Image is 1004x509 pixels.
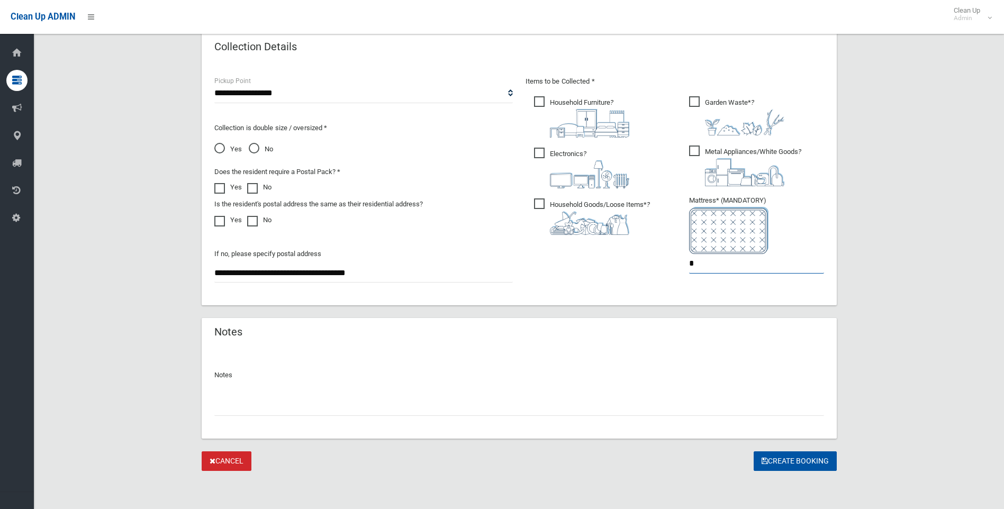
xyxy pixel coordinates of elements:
img: 394712a680b73dbc3d2a6a3a7ffe5a07.png [550,160,629,188]
label: Is the resident's postal address the same as their residential address? [214,198,423,211]
span: Clean Up [948,6,991,22]
img: e7408bece873d2c1783593a074e5cb2f.png [689,207,768,254]
img: 36c1b0289cb1767239cdd3de9e694f19.png [705,158,784,186]
span: Yes [214,143,242,156]
label: No [247,181,272,194]
span: Mattress* (MANDATORY) [689,196,824,254]
a: Cancel [202,451,251,471]
header: Collection Details [202,37,310,57]
img: aa9efdbe659d29b613fca23ba79d85cb.png [550,109,629,138]
i: ? [550,201,650,235]
button: Create Booking [754,451,837,471]
span: Clean Up ADMIN [11,12,75,22]
span: Household Goods/Loose Items* [534,198,650,235]
label: No [247,214,272,226]
span: Household Furniture [534,96,629,138]
p: Collection is double size / oversized * [214,122,513,134]
p: Notes [214,369,824,381]
label: Yes [214,181,242,194]
img: b13cc3517677393f34c0a387616ef184.png [550,211,629,235]
label: If no, please specify postal address [214,248,321,260]
span: No [249,143,273,156]
label: Does the resident require a Postal Pack? * [214,166,340,178]
img: 4fd8a5c772b2c999c83690221e5242e0.png [705,109,784,135]
p: Items to be Collected * [526,75,824,88]
i: ? [550,98,629,138]
header: Notes [202,322,255,342]
i: ? [550,150,629,188]
span: Electronics [534,148,629,188]
i: ? [705,98,784,135]
span: Garden Waste* [689,96,784,135]
small: Admin [954,14,980,22]
i: ? [705,148,801,186]
label: Yes [214,214,242,226]
span: Metal Appliances/White Goods [689,146,801,186]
